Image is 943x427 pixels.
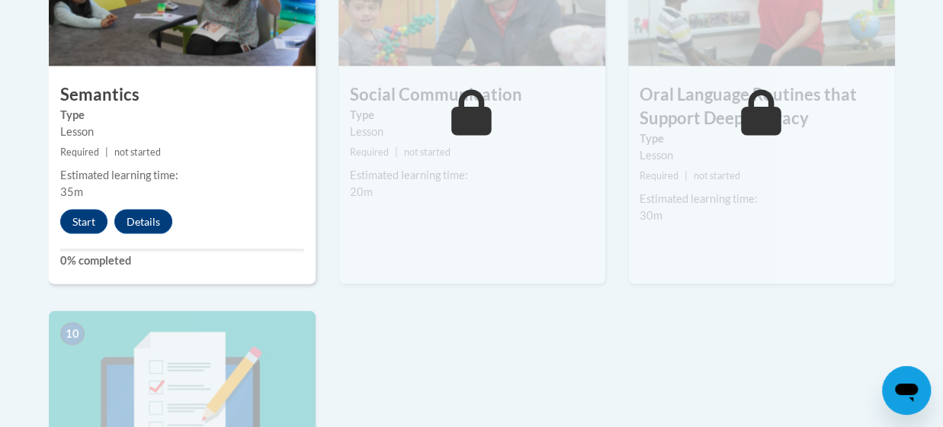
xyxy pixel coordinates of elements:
[60,167,304,184] div: Estimated learning time:
[49,83,316,107] h3: Semantics
[350,167,594,184] div: Estimated learning time:
[60,146,99,158] span: Required
[694,170,740,181] span: not started
[60,185,83,198] span: 35m
[640,191,884,207] div: Estimated learning time:
[350,107,594,124] label: Type
[685,170,688,181] span: |
[350,185,373,198] span: 20m
[395,146,398,158] span: |
[640,170,678,181] span: Required
[640,147,884,164] div: Lesson
[350,146,389,158] span: Required
[338,83,605,107] h3: Social Communication
[105,146,108,158] span: |
[60,124,304,140] div: Lesson
[60,323,85,345] span: 10
[60,107,304,124] label: Type
[628,83,895,130] h3: Oral Language Routines that Support Deep Literacy
[404,146,451,158] span: not started
[60,210,107,234] button: Start
[114,146,161,158] span: not started
[114,210,172,234] button: Details
[640,130,884,147] label: Type
[640,209,662,222] span: 30m
[882,366,931,415] iframe: Button to launch messaging window
[60,252,304,269] label: 0% completed
[350,124,594,140] div: Lesson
